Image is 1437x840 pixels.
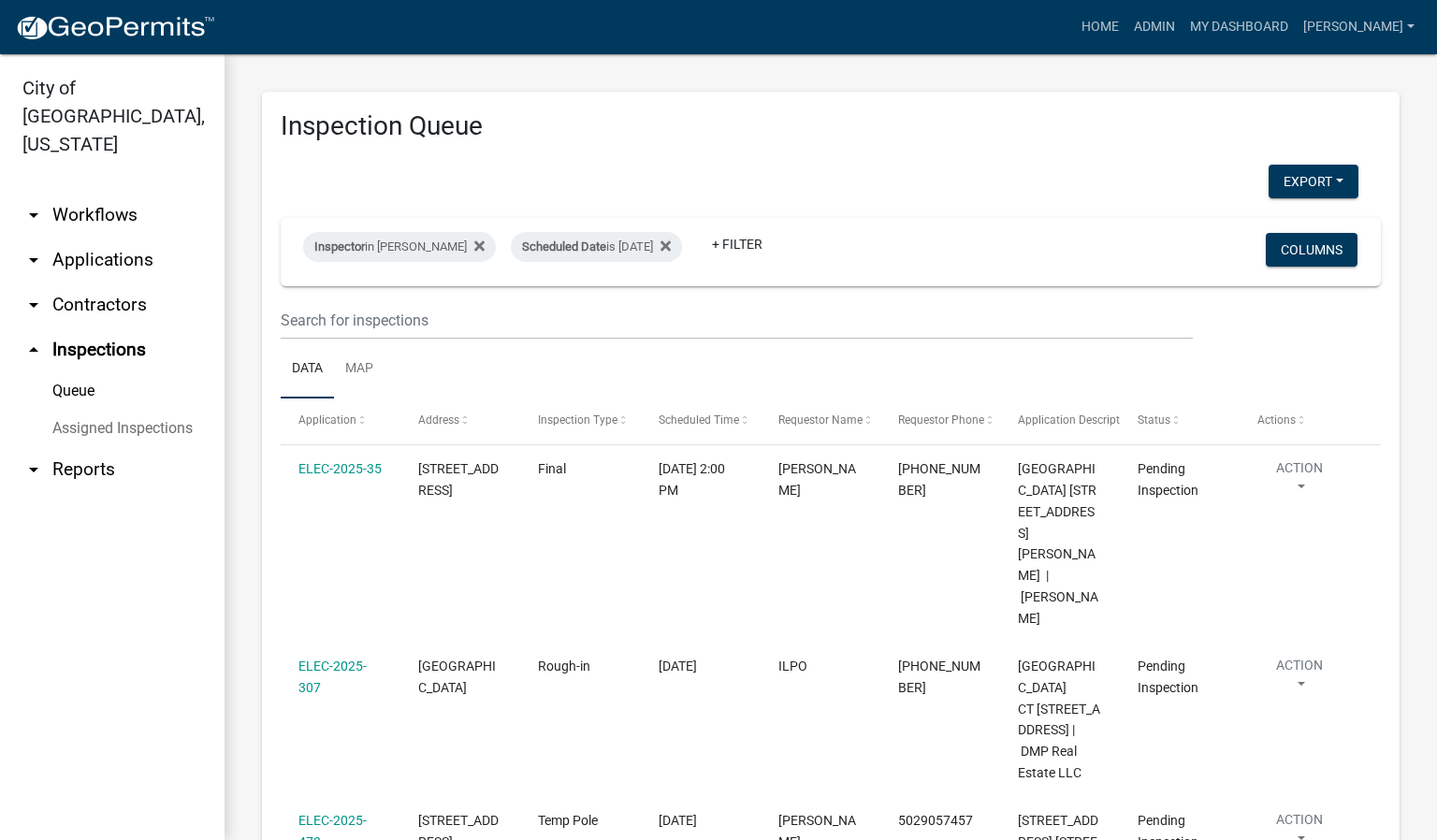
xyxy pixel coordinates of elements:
div: is [DATE] [511,232,682,262]
input: Search for inspections [281,301,1193,340]
span: Temp Pole [538,813,598,828]
i: arrow_drop_down [22,458,45,481]
span: Actions [1257,413,1296,427]
span: Scheduled Date [522,239,606,253]
datatable-header-cell: Application [281,398,400,443]
h3: Inspection Queue [281,110,1381,142]
a: My Dashboard [1183,9,1296,45]
button: Action [1257,656,1342,702]
i: arrow_drop_down [22,249,45,271]
span: Scheduled Time [659,413,739,427]
a: Map [334,340,385,399]
span: ILPO [778,659,807,673]
a: [PERSON_NAME] [1296,9,1422,45]
span: 502-807-8777 [898,659,980,695]
span: Application Description [1018,413,1136,427]
datatable-header-cell: Actions [1240,398,1359,443]
span: 5029057457 [898,813,973,828]
span: Requestor Phone [898,413,984,427]
div: in [PERSON_NAME] [303,232,496,262]
i: arrow_drop_down [22,294,45,316]
i: arrow_drop_down [22,204,45,226]
span: Requestor Name [778,413,863,427]
a: Admin [1126,9,1183,45]
span: Rough-in [538,659,590,673]
span: Status [1138,413,1170,427]
span: 2513 UTICA PIKE [418,461,499,498]
button: Action [1257,458,1342,505]
datatable-header-cell: Inspection Type [520,398,640,443]
datatable-header-cell: Status [1120,398,1240,443]
div: [DATE] [659,656,743,677]
span: Inspection Type [538,413,617,427]
button: Columns [1266,233,1357,267]
div: [DATE] [659,810,743,832]
a: + Filter [697,227,777,261]
span: Pending Inspection [1138,461,1198,498]
datatable-header-cell: Scheduled Time [640,398,760,443]
button: Export [1269,165,1358,198]
span: RIDGEWOOD CT [418,659,496,695]
datatable-header-cell: Requestor Phone [880,398,1000,443]
span: 2513 UTICA PIKE 2513 Utica Pike | Hughes Katherine J [1018,461,1098,625]
datatable-header-cell: Address [400,398,520,443]
a: Home [1074,9,1126,45]
span: 502-376-8347 [898,461,980,498]
span: Inspector [314,239,365,253]
span: Address [418,413,459,427]
span: RIDGEWOOD CT 2432 Ridgewood Court lot 914 | DMP Real Estate LLC [1018,659,1100,780]
div: [DATE] 2:00 PM [659,458,743,501]
span: KEVIN DUPONT [778,461,856,498]
a: ELEC-2025-307 [298,659,367,695]
a: Data [281,340,334,399]
span: Application [298,413,356,427]
datatable-header-cell: Requestor Name [760,398,879,443]
datatable-header-cell: Application Description [1000,398,1120,443]
span: Pending Inspection [1138,659,1198,695]
span: Final [538,461,566,476]
a: ELEC-2025-35 [298,461,382,476]
i: arrow_drop_up [22,339,45,361]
